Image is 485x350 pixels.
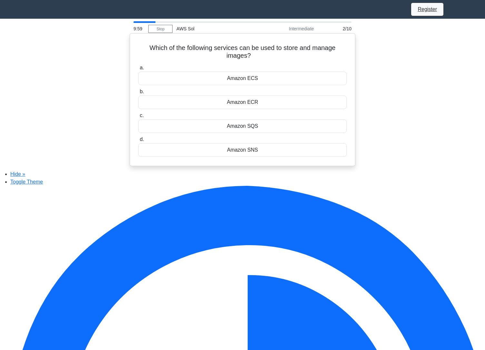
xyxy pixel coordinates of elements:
div: AWS Sol [173,23,261,35]
span: c. [140,113,144,118]
a: Register [414,5,441,13]
h5: Which of the following services can be used to store and manage images? [138,44,347,60]
div: Amazon SQS [138,119,347,133]
div: Amazon ECR [138,95,347,109]
div: 2/10 [318,23,355,35]
a: Stop [148,25,173,33]
span: a. [140,65,144,70]
span: d. [140,136,144,142]
span: b. [140,89,144,94]
div: 9:59 [130,23,148,35]
div: Amazon SNS [138,143,347,157]
div: Intermediate [261,23,318,35]
div: Amazon ECS [138,72,347,85]
a: Hide » [10,171,25,177]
